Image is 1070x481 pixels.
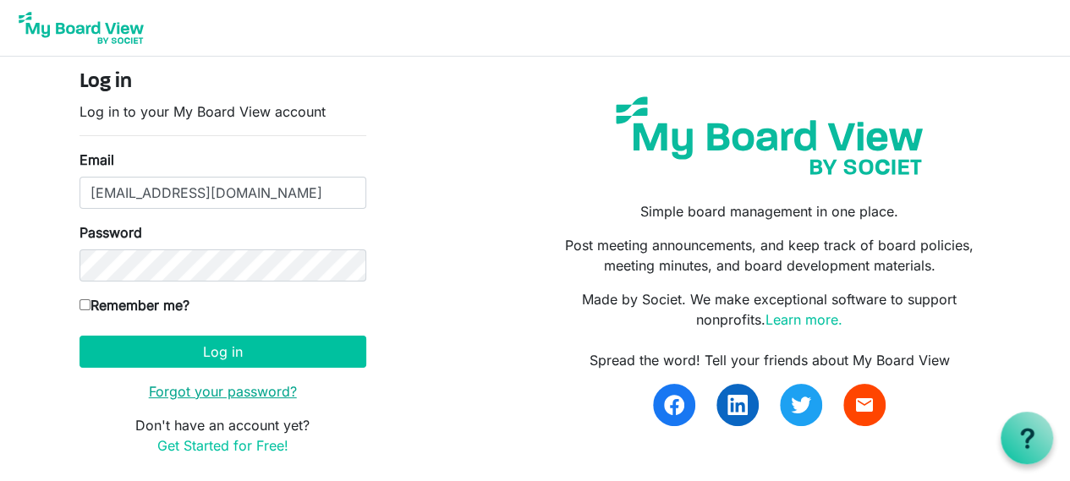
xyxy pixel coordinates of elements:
[843,384,886,426] a: email
[547,289,990,330] p: Made by Societ. We make exceptional software to support nonprofits.
[157,437,288,454] a: Get Started for Free!
[547,235,990,276] p: Post meeting announcements, and keep track of board policies, meeting minutes, and board developm...
[854,395,875,415] span: email
[80,101,366,122] p: Log in to your My Board View account
[727,395,748,415] img: linkedin.svg
[80,70,366,95] h4: Log in
[14,7,149,49] img: My Board View Logo
[80,299,91,310] input: Remember me?
[791,395,811,415] img: twitter.svg
[547,350,990,370] div: Spread the word! Tell your friends about My Board View
[80,150,114,170] label: Email
[80,336,366,368] button: Log in
[149,383,297,400] a: Forgot your password?
[547,201,990,221] p: Simple board management in one place.
[80,415,366,456] p: Don't have an account yet?
[603,84,936,188] img: my-board-view-societ.svg
[664,395,684,415] img: facebook.svg
[80,295,189,315] label: Remember me?
[80,222,142,243] label: Password
[765,311,842,328] a: Learn more.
